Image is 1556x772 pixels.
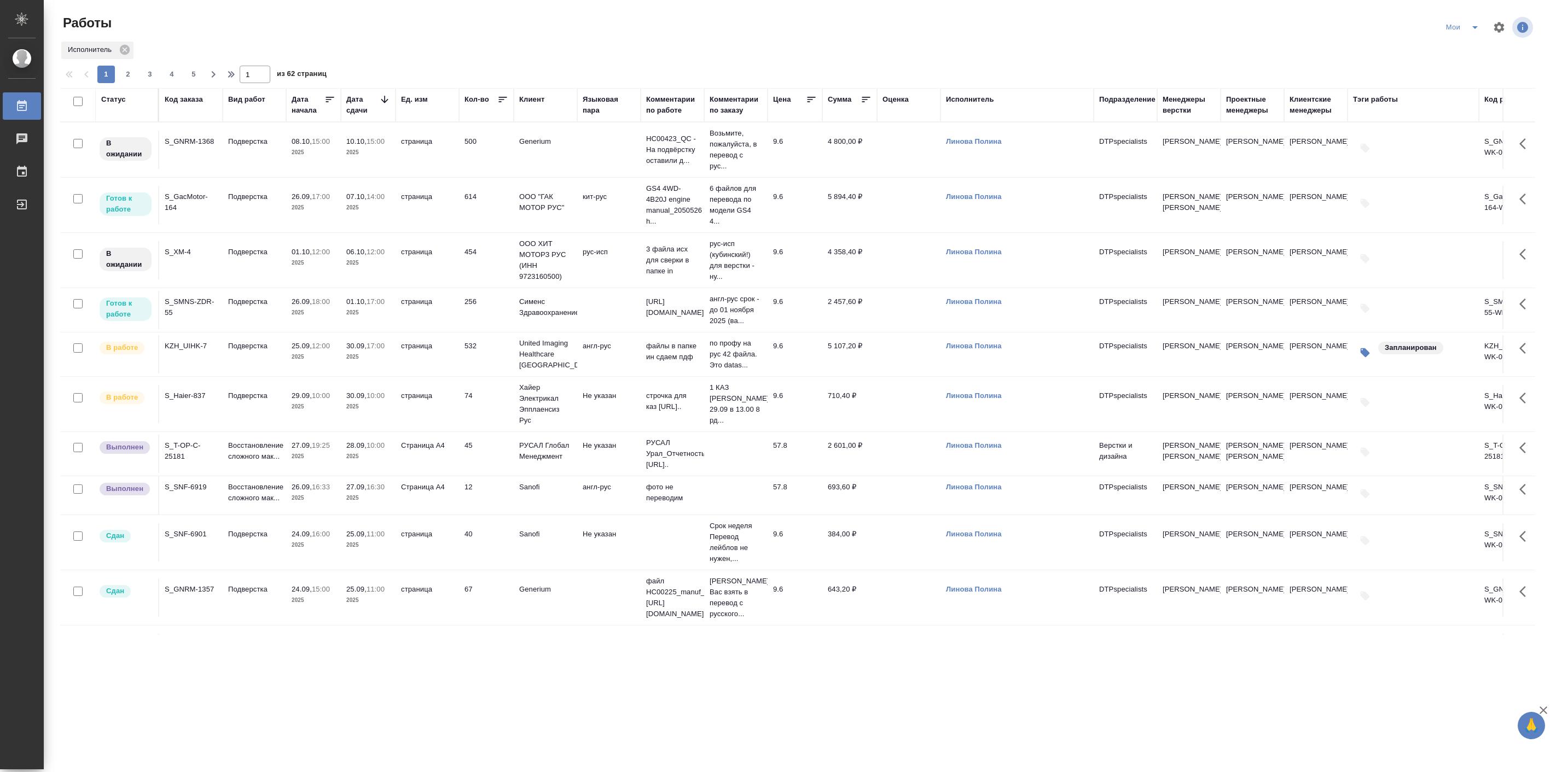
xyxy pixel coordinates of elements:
[106,442,143,453] p: Выполнен
[768,385,822,423] td: 9.6
[119,66,137,83] button: 2
[228,482,281,504] p: Восстановление сложного мак...
[346,401,390,412] p: 2025
[1513,476,1539,502] button: Здесь прячутся важные кнопки
[577,186,641,224] td: кит-рус
[1284,131,1348,169] td: [PERSON_NAME]
[396,291,459,329] td: страница
[367,483,385,491] p: 16:30
[367,530,385,538] p: 11:00
[312,248,330,256] p: 12:00
[1221,186,1284,224] td: [PERSON_NAME]
[396,435,459,473] td: Страница А4
[292,258,335,268] p: 2025
[1094,476,1157,514] td: DTPspecialists
[459,435,514,473] td: 45
[163,66,181,83] button: 4
[346,137,367,145] p: 10.10,
[946,441,1002,449] a: Линова Полина
[346,483,367,491] p: 27.09,
[165,341,217,352] div: KZH_UIHK-7
[228,584,281,595] p: Подверстка
[710,294,762,326] p: англ-рус срок - до 01 ноября 2025 (ва...
[768,335,822,373] td: 9.6
[1513,385,1539,411] button: Здесь прячутся важные кнопки
[396,476,459,514] td: Страница А4
[710,183,762,227] p: 6 файлов для перевода по модели GS4 4...
[1163,94,1215,116] div: Менеджеры верстки
[98,247,153,272] div: Исполнитель назначен, приступать к работе пока рано
[312,342,330,350] p: 12:00
[1284,241,1348,279] td: [PERSON_NAME]
[1353,529,1377,553] button: Добавить тэги
[946,248,1002,256] a: Линова Полина
[1284,523,1348,562] td: [PERSON_NAME]
[710,576,762,619] p: [PERSON_NAME] Вас взять в перевод с русского...
[882,94,909,105] div: Оценка
[646,576,699,619] p: файл НС00225_manuf_2 [URL][DOMAIN_NAME]..
[768,523,822,562] td: 9.6
[1385,342,1437,353] p: Запланирован
[346,391,367,400] p: 30.09,
[292,391,312,400] p: 29.09,
[61,42,133,59] div: Исполнитель
[228,390,281,401] p: Подверстка
[519,584,572,595] p: Generium
[1094,523,1157,562] td: DTPspecialists
[459,241,514,279] td: 454
[119,69,137,80] span: 2
[946,483,1002,491] a: Линова Полина
[768,435,822,473] td: 57.8
[165,247,217,258] div: S_XM-4
[710,338,762,371] p: по профу на рус 42 файла. Это datas...
[1353,191,1377,215] button: Добавить тэги
[185,69,202,80] span: 5
[141,66,159,83] button: 3
[292,483,312,491] p: 26.09,
[1094,131,1157,169] td: DTPspecialists
[163,69,181,80] span: 4
[1377,341,1444,355] div: Запланирован
[1221,241,1284,279] td: [PERSON_NAME]
[768,634,822,672] td: 9.6
[165,440,217,462] div: S_T-OP-C-25181
[459,523,514,562] td: 40
[1513,335,1539,361] button: Здесь прячутся важные кнопки
[459,634,514,672] td: 6
[228,94,265,105] div: Вид работ
[106,342,138,353] p: В работе
[292,451,335,462] p: 2025
[292,248,312,256] p: 01.10,
[1479,335,1542,373] td: KZH_UIHK-7-WK-014
[946,94,994,105] div: Исполнитель
[367,137,385,145] p: 15:00
[346,451,390,462] p: 2025
[646,390,699,412] p: строчка для каз [URL]..
[98,296,153,322] div: Исполнитель может приступить к работе
[277,67,327,83] span: из 62 страниц
[1479,578,1542,617] td: S_GNRM-1357-WK-023
[946,297,1002,306] a: Линова Полина
[346,540,390,551] p: 2025
[98,136,153,162] div: Исполнитель назначен, приступать к работе пока рано
[312,585,330,593] p: 15:00
[292,585,312,593] p: 24.09,
[367,585,385,593] p: 11:00
[1353,136,1377,160] button: Добавить тэги
[1099,94,1156,105] div: Подразделение
[459,131,514,169] td: 500
[106,298,145,320] p: Готов к работе
[1513,291,1539,317] button: Здесь прячутся важные кнопки
[1094,335,1157,373] td: DTPspecialists
[946,530,1002,538] a: Линова Полина
[768,186,822,224] td: 9.6
[228,440,281,462] p: Восстановление сложного мак...
[106,392,138,403] p: В работе
[459,335,514,373] td: 532
[459,186,514,224] td: 614
[822,634,877,672] td: 57,60 ₽
[1163,584,1215,595] p: [PERSON_NAME]
[292,297,312,306] p: 26.09,
[98,584,153,599] div: Менеджер проверил работу исполнителя, передает ее на следующий этап
[165,390,217,401] div: S_Haier-837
